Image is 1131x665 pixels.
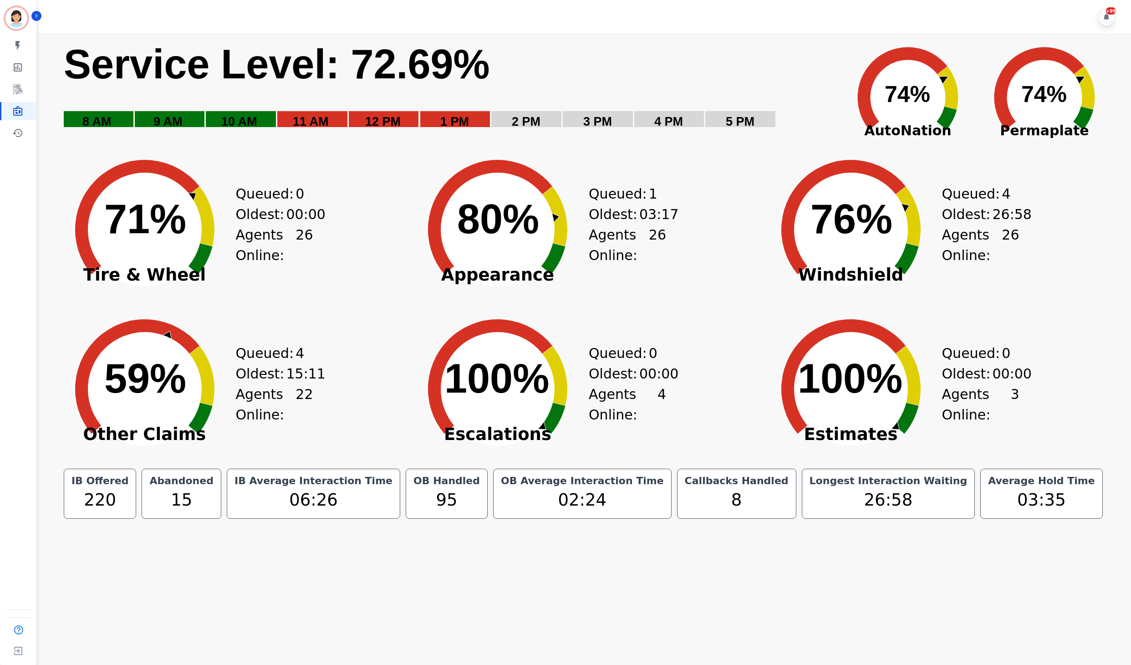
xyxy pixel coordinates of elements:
[64,41,490,87] text: Service Level: 72.69%
[942,204,1010,225] div: Oldest:
[82,115,112,128] text: 8 AM
[104,196,186,242] text: 71%
[1002,184,1010,204] span: 4
[760,271,942,280] span: Windshield
[54,430,236,439] span: Other Claims
[440,115,469,128] text: 1 PM
[233,475,394,487] div: IB Average Interaction Time
[412,475,482,487] div: OB Handled
[499,475,666,487] div: OB Average Interaction Time
[148,475,215,487] div: Abandoned
[992,363,1031,384] span: 00:00
[942,384,1019,425] div: Agents Online:
[986,475,1096,487] div: Average Hold Time
[221,115,257,128] text: 10 AM
[1106,7,1116,15] div: +99
[236,204,304,225] div: Oldest:
[683,487,790,513] div: 8
[992,204,1031,225] span: 26:58
[457,196,539,242] text: 80%
[236,184,304,204] div: Queued:
[293,115,329,128] text: 11 AM
[1010,384,1019,425] span: 3
[295,343,304,363] span: 4
[649,184,657,204] span: 1
[726,115,754,128] text: 5 PM
[798,356,902,401] text: 100%
[286,204,325,225] span: 00:00
[1002,343,1010,363] span: 0
[583,115,612,128] text: 3 PM
[760,430,942,439] span: Estimates
[412,487,482,513] div: 95
[365,115,401,128] text: 12 PM
[148,487,215,513] div: 15
[976,120,1113,141] span: Permaplate
[986,487,1096,513] div: 03:35
[639,204,678,225] span: 03:17
[499,487,666,513] div: 02:24
[1002,225,1019,266] span: 26
[236,363,304,384] div: Oldest:
[54,271,236,280] span: Tire & Wheel
[885,82,930,107] text: 74%
[153,115,183,128] text: 9 AM
[512,115,540,128] text: 2 PM
[942,225,1019,266] div: Agents Online:
[295,225,313,266] span: 26
[63,40,834,142] svg: Service Level: 0%
[70,487,131,513] div: 220
[657,384,666,425] span: 4
[589,184,657,204] div: Queued:
[233,487,394,513] div: 06:26
[589,204,657,225] div: Oldest:
[639,363,678,384] span: 00:00
[649,225,666,266] span: 26
[840,120,976,141] span: AutoNation
[649,343,657,363] span: 0
[589,343,657,363] div: Queued:
[589,384,666,425] div: Agents Online:
[5,7,27,29] img: Bordered avatar
[1021,82,1067,107] text: 74%
[589,363,657,384] div: Oldest:
[104,356,186,401] text: 59%
[444,356,549,401] text: 100%
[808,475,969,487] div: Longest Interaction Waiting
[295,184,304,204] span: 0
[286,363,325,384] span: 15:11
[236,225,313,266] div: Agents Online:
[808,487,969,513] div: 26:58
[407,271,589,280] span: Appearance
[589,225,666,266] div: Agents Online:
[654,115,683,128] text: 4 PM
[810,196,892,242] text: 76%
[236,343,304,363] div: Queued:
[683,475,790,487] div: Callbacks Handled
[236,384,313,425] div: Agents Online:
[942,363,1010,384] div: Oldest:
[942,184,1010,204] div: Queued:
[407,430,589,439] span: Escalations
[295,384,313,425] span: 22
[70,475,131,487] div: IB Offered
[942,343,1010,363] div: Queued:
